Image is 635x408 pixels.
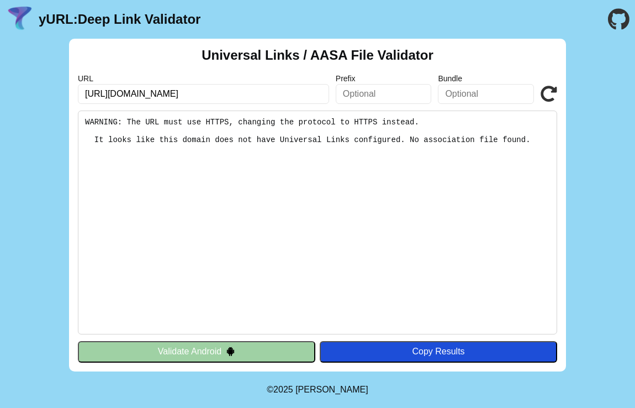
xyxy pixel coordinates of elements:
label: Prefix [336,74,432,83]
img: yURL Logo [6,5,34,34]
input: Required [78,84,329,104]
span: 2025 [273,385,293,394]
label: Bundle [438,74,534,83]
input: Optional [336,84,432,104]
label: URL [78,74,329,83]
footer: © [267,372,368,408]
a: yURL:Deep Link Validator [39,12,200,27]
div: Copy Results [325,347,552,357]
a: Michael Ibragimchayev's Personal Site [295,385,368,394]
pre: WARNING: The URL must use HTTPS, changing the protocol to HTTPS instead. It looks like this domai... [78,111,557,334]
button: Copy Results [320,341,557,362]
input: Optional [438,84,534,104]
h2: Universal Links / AASA File Validator [202,48,433,63]
button: Validate Android [78,341,315,362]
img: droidIcon.svg [226,347,235,356]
